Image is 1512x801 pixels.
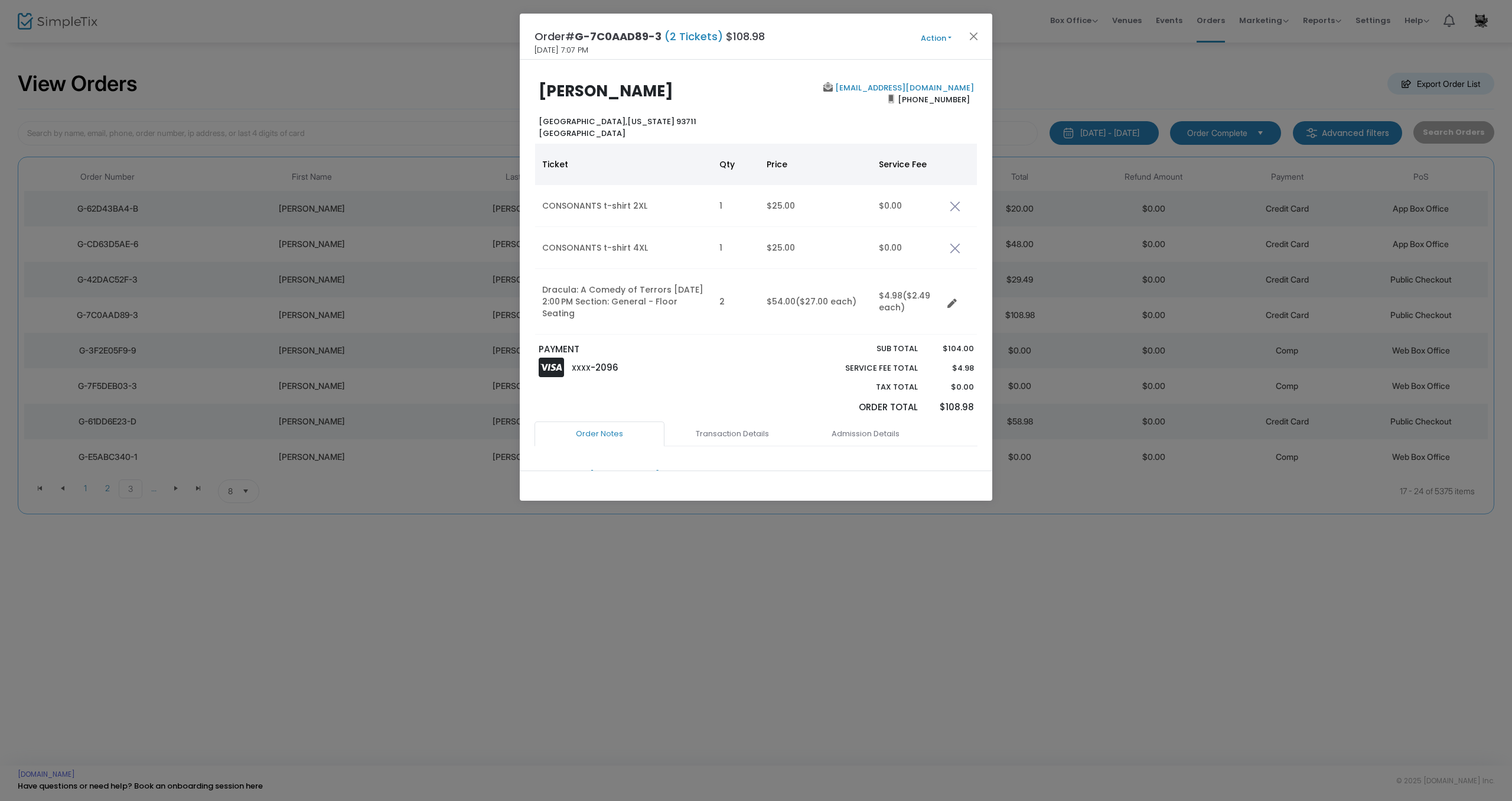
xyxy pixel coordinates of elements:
[796,296,856,307] span: ($27.00 each)
[833,82,974,93] a: [EMAIL_ADDRESS][DOMAIN_NAME]
[591,361,618,374] span: -2096
[575,29,661,44] span: G-7C0AAD89-3
[535,227,712,269] td: CONSONANTS t-shirt 4XL
[872,269,943,335] td: $4.98
[872,227,943,269] td: $0.00
[667,421,797,446] a: Transaction Details
[535,144,712,185] th: Ticket
[539,343,751,356] p: PAYMENT
[535,421,664,446] a: Order Notes
[572,363,591,373] span: XXXX
[894,90,974,109] span: [PHONE_NUMBER]
[929,343,973,355] p: $104.00
[817,401,918,414] p: Order Total
[872,185,943,227] td: $0.00
[760,144,872,185] th: Price
[901,32,972,45] button: Action
[535,185,712,227] td: CONSONANTS t-shirt 2XL
[872,144,943,185] th: Service Fee
[966,28,982,44] button: Close
[929,362,973,374] p: $4.98
[817,381,918,393] p: Tax Total
[712,144,760,185] th: Qty
[535,28,765,44] h4: Order# $108.98
[535,144,977,335] div: Data table
[712,269,760,335] td: 2
[539,116,696,139] b: [US_STATE] 93711 [GEOGRAPHIC_DATA]
[950,201,960,212] img: cross.png
[760,269,872,335] td: $54.00
[712,227,760,269] td: 1
[929,401,973,414] p: $108.98
[879,290,930,313] span: ($2.49 each)
[760,185,872,227] td: $25.00
[661,29,726,44] span: (2 Tickets)
[817,362,918,374] p: Service Fee Total
[950,243,960,254] img: cross.png
[712,185,760,227] td: 1
[539,116,627,127] span: [GEOGRAPHIC_DATA],
[929,381,973,393] p: $0.00
[535,44,588,56] span: [DATE] 7:07 PM
[760,227,872,269] td: $25.00
[535,269,712,335] td: Dracula: A Comedy of Terrors [DATE] 2:00 PM Section: General - Floor Seating
[540,469,660,482] div: IP Address: [TECHNICAL_ID]
[800,421,930,446] a: Admission Details
[539,80,673,102] b: [PERSON_NAME]
[817,343,918,355] p: Sub total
